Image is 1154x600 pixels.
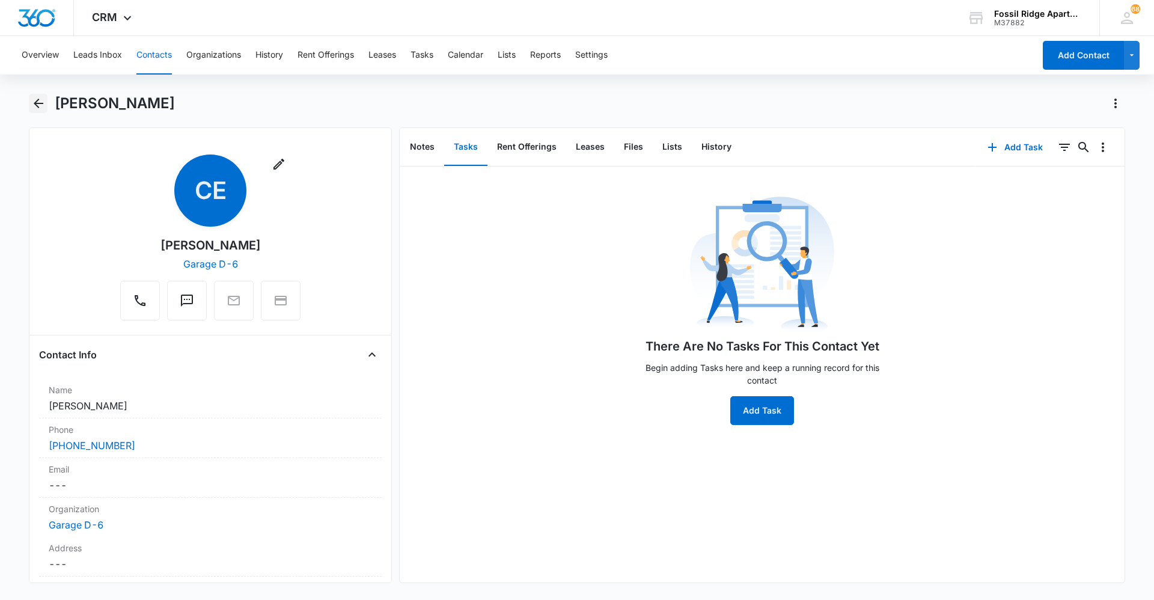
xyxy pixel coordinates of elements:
button: Text [167,281,207,320]
a: Text [167,299,207,310]
label: Address [49,542,372,554]
button: History [692,129,741,166]
div: account id [994,19,1082,27]
button: Add Contact [1043,41,1124,70]
div: OrganizationGarage D-6 [39,498,382,537]
button: Organizations [186,36,241,75]
h1: [PERSON_NAME] [55,94,175,112]
a: Garage D-6 [183,258,238,270]
label: Organization [49,503,372,515]
dd: [PERSON_NAME] [49,399,372,413]
div: Email--- [39,458,382,498]
span: CRM [92,11,117,23]
a: Garage D-6 [49,519,103,531]
a: Call [120,299,160,310]
div: [PERSON_NAME] [160,236,261,254]
button: Tasks [411,36,433,75]
button: Call [120,281,160,320]
button: History [255,36,283,75]
button: Lists [498,36,516,75]
dd: --- [49,557,372,571]
button: Actions [1106,94,1125,113]
button: Calendar [448,36,483,75]
h4: Contact Info [39,347,97,362]
button: Settings [575,36,608,75]
p: Begin adding Tasks here and keep a running record for this contact [636,361,888,387]
a: [PHONE_NUMBER] [49,438,135,453]
dd: --- [49,478,372,492]
button: Rent Offerings [487,129,566,166]
label: Name [49,384,372,396]
button: Files [614,129,653,166]
button: Notes [400,129,444,166]
button: Filters [1055,138,1074,157]
div: Address--- [39,537,382,577]
button: Overflow Menu [1093,138,1113,157]
label: Phone [49,423,372,436]
span: 68 [1131,4,1140,14]
button: Leases [368,36,396,75]
div: Phone[PHONE_NUMBER] [39,418,382,458]
button: Reports [530,36,561,75]
img: No Data [690,193,834,337]
button: Back [29,94,47,113]
button: Add Task [975,133,1055,162]
button: Overview [22,36,59,75]
h1: There Are No Tasks For This Contact Yet [646,337,879,355]
div: notifications count [1131,4,1140,14]
button: Add Task [730,396,794,425]
button: Tasks [444,129,487,166]
button: Search... [1074,138,1093,157]
button: Leads Inbox [73,36,122,75]
div: Name[PERSON_NAME] [39,379,382,418]
button: Contacts [136,36,172,75]
span: CE [174,155,246,227]
button: Lists [653,129,692,166]
button: Leases [566,129,614,166]
button: Close [362,345,382,364]
div: account name [994,9,1082,19]
label: Email [49,463,372,476]
button: Rent Offerings [298,36,354,75]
